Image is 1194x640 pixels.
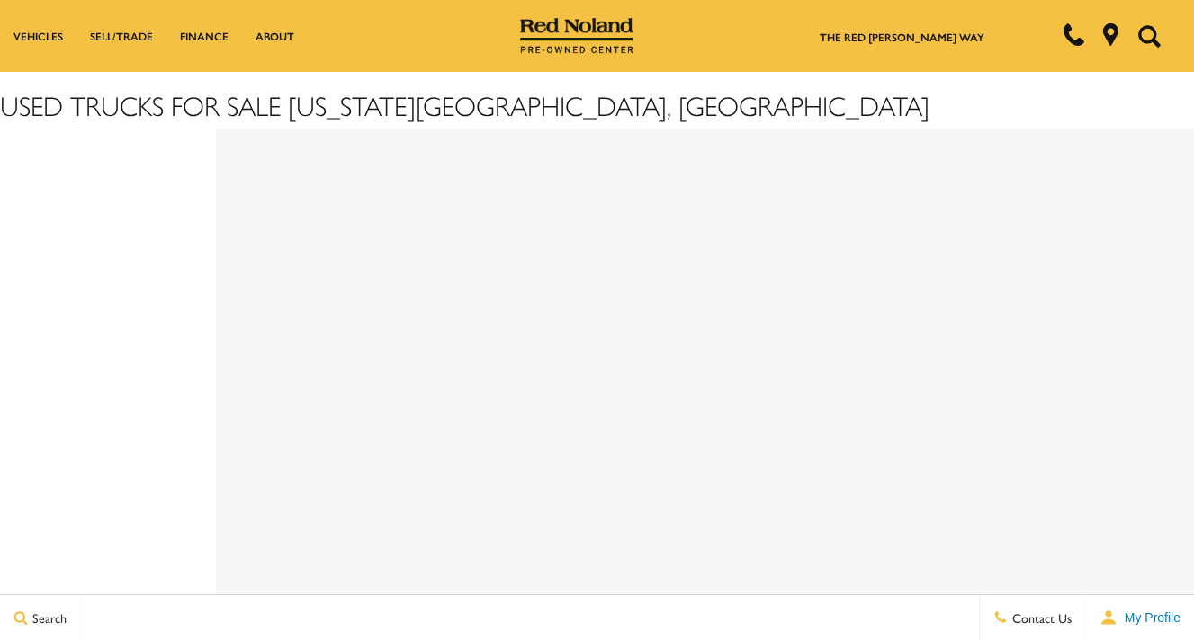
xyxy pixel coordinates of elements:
[1118,610,1181,625] span: My Profile
[1086,595,1194,640] button: user-profile-menu
[520,18,633,54] img: Red Noland Pre-Owned
[28,609,67,627] span: Search
[820,29,984,45] a: The Red [PERSON_NAME] Way
[1008,609,1072,627] span: Contact Us
[1131,1,1167,71] button: Open the search field
[520,24,633,42] a: Red Noland Pre-Owned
